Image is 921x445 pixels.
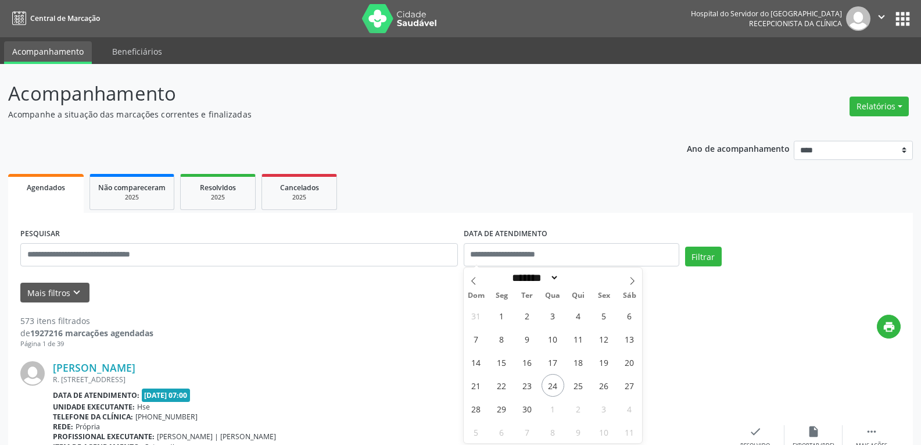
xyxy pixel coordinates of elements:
[53,402,135,412] b: Unidade executante:
[514,292,540,300] span: Ter
[877,315,901,339] button: print
[542,327,564,350] span: Setembro 10, 2025
[490,421,513,443] span: Outubro 6, 2025
[489,292,514,300] span: Seg
[53,361,135,374] a: [PERSON_NAME]
[807,425,820,438] i: insert_drive_file
[516,374,539,397] span: Setembro 23, 2025
[20,361,45,386] img: img
[508,272,560,284] select: Month
[516,327,539,350] span: Setembro 9, 2025
[850,97,909,116] button: Relatórios
[542,351,564,373] span: Setembro 17, 2025
[567,304,590,327] span: Setembro 4, 2025
[593,304,615,327] span: Setembro 5, 2025
[465,327,488,350] span: Setembro 7, 2025
[893,9,913,29] button: apps
[20,315,153,327] div: 573 itens filtrados
[98,193,166,202] div: 2025
[559,272,597,284] input: Year
[465,421,488,443] span: Outubro 5, 2025
[618,397,641,420] span: Outubro 4, 2025
[883,321,895,333] i: print
[593,327,615,350] span: Setembro 12, 2025
[490,374,513,397] span: Setembro 22, 2025
[490,397,513,420] span: Setembro 29, 2025
[593,397,615,420] span: Outubro 3, 2025
[567,327,590,350] span: Setembro 11, 2025
[618,421,641,443] span: Outubro 11, 2025
[76,422,100,432] span: Própria
[516,397,539,420] span: Setembro 30, 2025
[542,374,564,397] span: Setembro 24, 2025
[593,374,615,397] span: Setembro 26, 2025
[8,108,642,120] p: Acompanhe a situação das marcações correntes e finalizadas
[516,351,539,373] span: Setembro 16, 2025
[618,374,641,397] span: Setembro 27, 2025
[870,6,893,31] button: 
[749,425,762,438] i: check
[618,351,641,373] span: Setembro 20, 2025
[591,292,617,300] span: Sex
[30,327,153,339] strong: 1927216 marcações agendadas
[98,183,166,193] span: Não compareceram
[4,41,92,64] a: Acompanhamento
[691,9,842,19] div: Hospital do Servidor do [GEOGRAPHIC_DATA]
[617,292,642,300] span: Sáb
[53,422,73,432] b: Rede:
[464,225,547,243] label: DATA DE ATENDIMENTO
[465,374,488,397] span: Setembro 21, 2025
[200,183,236,193] span: Resolvidos
[516,421,539,443] span: Outubro 7, 2025
[567,421,590,443] span: Outubro 9, 2025
[542,397,564,420] span: Outubro 1, 2025
[53,390,139,400] b: Data de atendimento:
[540,292,565,300] span: Qua
[8,79,642,108] p: Acompanhamento
[30,13,100,23] span: Central de Marcação
[464,292,489,300] span: Dom
[490,304,513,327] span: Setembro 1, 2025
[8,9,100,28] a: Central de Marcação
[875,10,888,23] i: 
[53,375,726,385] div: R. [STREET_ADDRESS]
[490,327,513,350] span: Setembro 8, 2025
[567,351,590,373] span: Setembro 18, 2025
[865,425,878,438] i: 
[20,283,89,303] button: Mais filtroskeyboard_arrow_down
[593,351,615,373] span: Setembro 19, 2025
[465,397,488,420] span: Setembro 28, 2025
[70,286,83,299] i: keyboard_arrow_down
[104,41,170,62] a: Beneficiários
[135,412,198,422] span: [PHONE_NUMBER]
[490,351,513,373] span: Setembro 15, 2025
[142,389,191,402] span: [DATE] 07:00
[846,6,870,31] img: img
[53,432,155,442] b: Profissional executante:
[749,19,842,29] span: Recepcionista da clínica
[53,412,133,422] b: Telefone da clínica:
[565,292,591,300] span: Qui
[567,397,590,420] span: Outubro 2, 2025
[280,183,319,193] span: Cancelados
[189,193,247,202] div: 2025
[20,339,153,349] div: Página 1 de 39
[687,141,790,155] p: Ano de acompanhamento
[270,193,328,202] div: 2025
[27,183,65,193] span: Agendados
[542,421,564,443] span: Outubro 8, 2025
[137,402,150,412] span: Hse
[618,304,641,327] span: Setembro 6, 2025
[567,374,590,397] span: Setembro 25, 2025
[618,327,641,350] span: Setembro 13, 2025
[685,247,722,266] button: Filtrar
[20,327,153,339] div: de
[20,225,60,243] label: PESQUISAR
[542,304,564,327] span: Setembro 3, 2025
[157,432,276,442] span: [PERSON_NAME] | [PERSON_NAME]
[516,304,539,327] span: Setembro 2, 2025
[465,304,488,327] span: Agosto 31, 2025
[465,351,488,373] span: Setembro 14, 2025
[593,421,615,443] span: Outubro 10, 2025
